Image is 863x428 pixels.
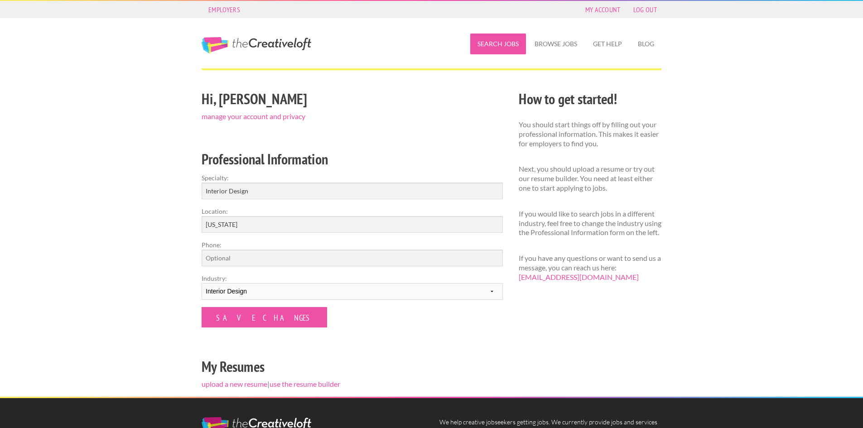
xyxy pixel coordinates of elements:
[202,216,503,233] input: e.g. New York, NY
[629,3,661,16] a: Log Out
[519,209,661,237] p: If you would like to search jobs in a different industry, feel free to change the industry using ...
[202,380,267,388] a: upload a new resume
[202,112,305,120] a: manage your account and privacy
[204,3,245,16] a: Employers
[519,164,661,192] p: Next, you should upload a resume or try out our resume builder. You need at least either one to s...
[470,34,526,54] a: Search Jobs
[519,254,661,282] p: If you have any questions or want to send us a message, you can reach us here:
[202,173,503,183] label: Specialty:
[194,87,511,397] div: |
[202,250,503,266] input: Optional
[202,356,503,377] h2: My Resumes
[519,120,661,148] p: You should start things off by filling out your professional information. This makes it easier fo...
[527,34,584,54] a: Browse Jobs
[202,307,327,327] input: Save Changes
[202,207,503,216] label: Location:
[202,37,311,53] a: The Creative Loft
[202,274,503,283] label: Industry:
[581,3,625,16] a: My Account
[202,149,503,169] h2: Professional Information
[519,273,639,281] a: [EMAIL_ADDRESS][DOMAIN_NAME]
[586,34,629,54] a: Get Help
[202,89,503,109] h2: Hi, [PERSON_NAME]
[631,34,661,54] a: Blog
[270,380,340,388] a: use the resume builder
[519,89,661,109] h2: How to get started!
[202,240,503,250] label: Phone:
